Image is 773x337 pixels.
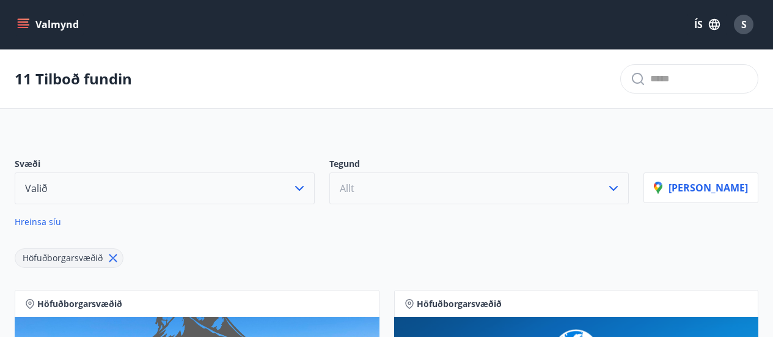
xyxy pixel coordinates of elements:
[643,172,758,203] button: [PERSON_NAME]
[15,216,61,228] span: Hreinsa síu
[15,172,315,204] button: Valið
[15,13,84,35] button: menu
[340,182,354,195] span: Allt
[23,252,103,264] span: Höfuðborgarsvæðið
[329,172,629,204] button: Allt
[25,182,48,195] span: Valið
[329,158,629,172] p: Tegund
[654,181,748,194] p: [PERSON_NAME]
[37,298,122,310] span: Höfuðborgarsvæðið
[417,298,502,310] span: Höfuðborgarsvæðið
[15,158,315,172] p: Svæði
[15,69,132,89] p: 11 Tilboð fundin
[687,13,727,35] button: ÍS
[15,248,123,268] div: Höfuðborgarsvæðið
[741,18,747,31] span: S
[729,10,758,39] button: S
